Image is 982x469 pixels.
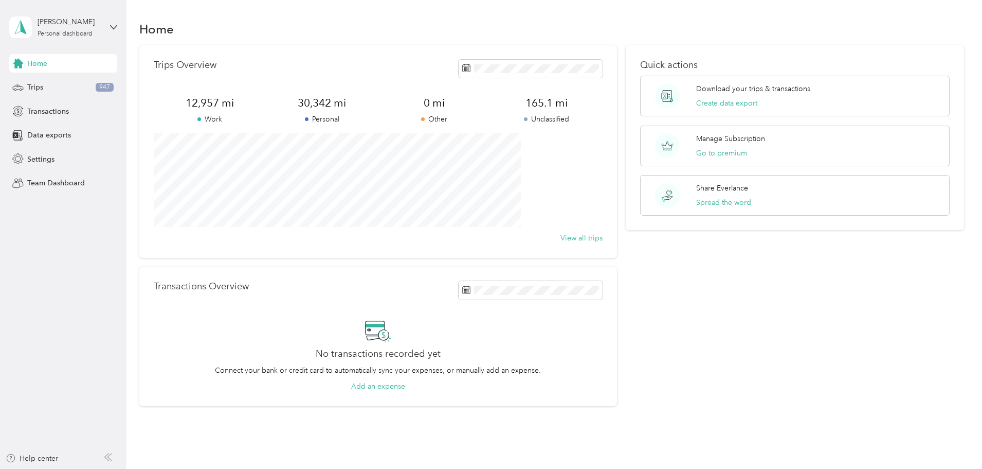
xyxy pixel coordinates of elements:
span: 12,957 mi [154,96,266,110]
p: Personal [266,114,378,125]
button: Create data export [696,98,757,109]
span: 0 mi [378,96,490,110]
div: Personal dashboard [38,31,93,37]
h2: No transactions recorded yet [316,349,441,359]
button: Spread the word [696,197,751,208]
p: Download your trips & transactions [696,83,810,94]
p: Connect your bank or credit card to automatically sync your expenses, or manually add an expense. [215,365,541,376]
span: Home [27,58,47,69]
span: Data exports [27,130,71,141]
p: Other [378,114,490,125]
p: Trips Overview [154,60,216,71]
span: Transactions [27,106,69,117]
p: Manage Subscription [696,133,765,144]
div: [PERSON_NAME] [38,16,102,27]
span: Settings [27,154,54,165]
p: Quick actions [640,60,950,71]
span: 30,342 mi [266,96,378,110]
h1: Home [139,24,174,34]
span: 165.1 mi [490,96,602,110]
p: Unclassified [490,114,602,125]
span: 947 [96,83,114,92]
button: Go to premium [696,148,747,159]
span: Trips [27,82,43,93]
p: Transactions Overview [154,281,249,292]
button: View all trips [560,233,603,244]
p: Work [154,114,266,125]
iframe: Everlance-gr Chat Button Frame [924,411,982,469]
span: Team Dashboard [27,178,85,188]
button: Add an expense [351,381,405,392]
p: Share Everlance [696,183,748,194]
button: Help center [6,453,58,464]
